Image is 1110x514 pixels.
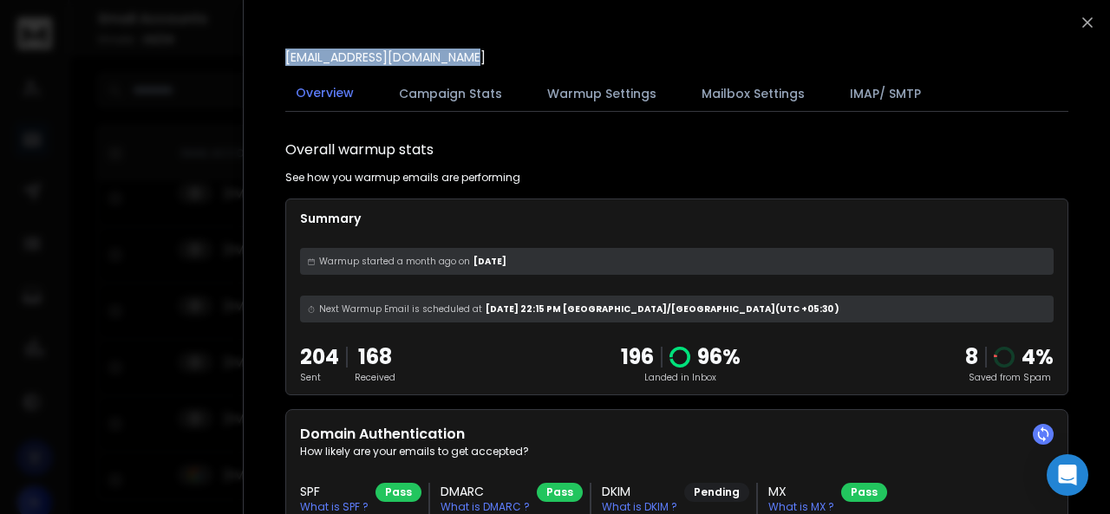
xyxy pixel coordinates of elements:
p: See how you warmup emails are performing [285,171,520,185]
p: 96 % [697,343,741,371]
p: Received [355,371,395,384]
div: Pass [841,483,887,502]
p: [EMAIL_ADDRESS][DOMAIN_NAME] [285,49,486,66]
div: Pass [537,483,583,502]
button: Warmup Settings [537,75,667,113]
strong: 8 [965,342,978,371]
button: IMAP/ SMTP [839,75,931,113]
p: What is SPF ? [300,500,369,514]
button: Mailbox Settings [691,75,815,113]
p: 196 [621,343,654,371]
p: How likely are your emails to get accepted? [300,445,1054,459]
span: Warmup started a month ago on [319,255,470,268]
h3: MX [768,483,834,500]
div: Open Intercom Messenger [1047,454,1088,496]
span: Next Warmup Email is scheduled at [319,303,482,316]
button: Overview [285,74,364,114]
p: Landed in Inbox [621,371,741,384]
h3: DKIM [602,483,677,500]
p: What is MX ? [768,500,834,514]
button: Campaign Stats [388,75,513,113]
div: [DATE] 22:15 PM [GEOGRAPHIC_DATA]/[GEOGRAPHIC_DATA] (UTC +05:30 ) [300,296,1054,322]
p: Sent [300,371,339,384]
div: Pending [684,483,749,502]
p: What is DKIM ? [602,500,677,514]
p: 168 [355,343,395,371]
h1: Overall warmup stats [285,140,434,160]
h3: SPF [300,483,369,500]
p: 204 [300,343,339,371]
h3: DMARC [441,483,530,500]
p: 4 % [1022,343,1054,371]
p: Saved from Spam [965,371,1054,384]
div: [DATE] [300,248,1054,275]
p: What is DMARC ? [441,500,530,514]
h2: Domain Authentication [300,424,1054,445]
div: Pass [375,483,421,502]
p: Summary [300,210,1054,227]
